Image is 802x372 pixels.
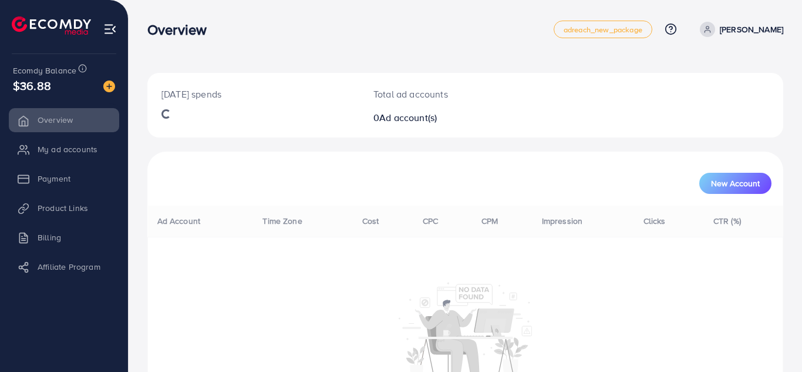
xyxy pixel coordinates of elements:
span: Ecomdy Balance [13,65,76,76]
span: Ad account(s) [379,111,437,124]
span: New Account [711,179,760,187]
a: [PERSON_NAME] [695,22,783,37]
img: image [103,81,115,92]
p: [DATE] spends [161,87,345,101]
p: [PERSON_NAME] [720,22,783,36]
img: logo [12,16,91,35]
span: $36.88 [13,77,51,94]
h2: 0 [373,112,504,123]
span: adreach_new_package [564,26,642,33]
a: adreach_new_package [554,21,652,38]
h3: Overview [147,21,216,38]
img: menu [103,22,117,36]
p: Total ad accounts [373,87,504,101]
button: New Account [699,173,771,194]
